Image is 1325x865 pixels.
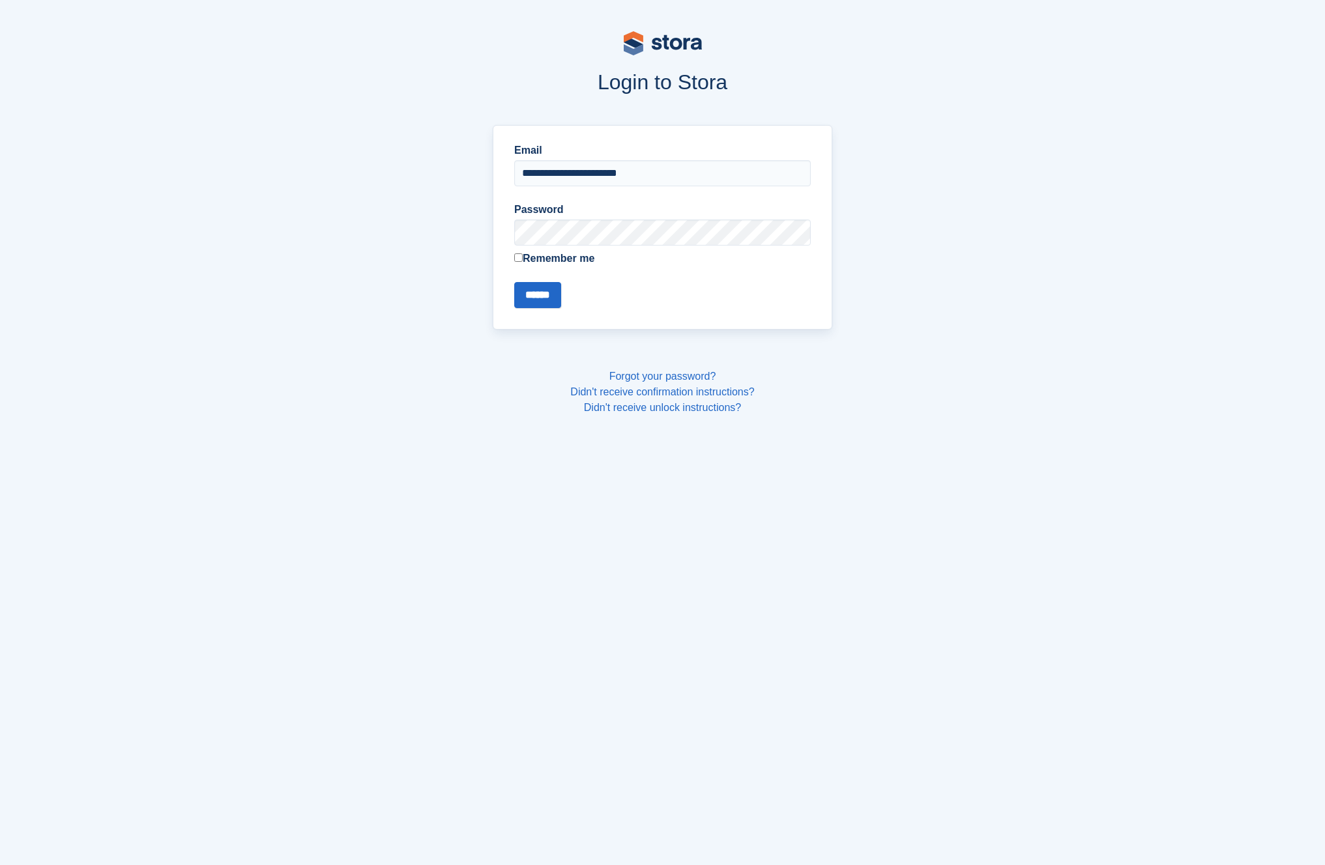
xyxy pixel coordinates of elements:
[584,402,741,413] a: Didn't receive unlock instructions?
[514,253,523,262] input: Remember me
[514,202,811,218] label: Password
[609,371,716,382] a: Forgot your password?
[514,251,811,266] label: Remember me
[244,70,1081,94] h1: Login to Stora
[624,31,702,55] img: stora-logo-53a41332b3708ae10de48c4981b4e9114cc0af31d8433b30ea865607fb682f29.svg
[514,143,811,158] label: Email
[570,386,754,397] a: Didn't receive confirmation instructions?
